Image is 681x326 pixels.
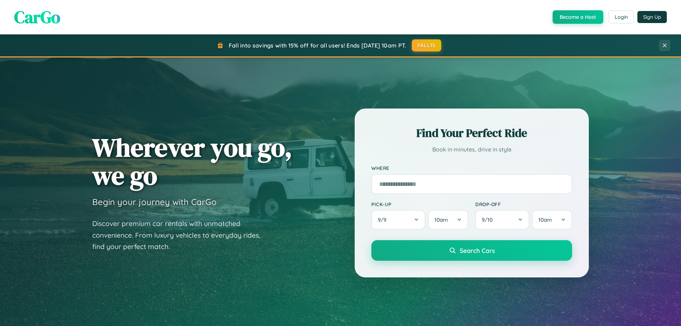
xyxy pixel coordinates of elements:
[460,247,495,254] span: Search Cars
[92,133,292,189] h1: Wherever you go, we go
[538,216,552,223] span: 10am
[553,10,603,24] button: Become a Host
[14,5,60,29] span: CarGo
[229,42,406,49] span: Fall into savings with 15% off for all users! Ends [DATE] 10am PT.
[609,11,634,23] button: Login
[378,216,390,223] span: 9 / 9
[371,144,572,155] p: Book in minutes, drive in style
[637,11,667,23] button: Sign Up
[371,210,425,230] button: 9/9
[434,216,448,223] span: 10am
[92,197,217,207] h3: Begin your journey with CarGo
[371,165,572,171] label: Where
[428,210,468,230] button: 10am
[482,216,496,223] span: 9 / 10
[92,218,270,253] p: Discover premium car rentals with unmatched convenience. From luxury vehicles to everyday rides, ...
[532,210,572,230] button: 10am
[412,39,442,51] button: FALL15
[475,210,529,230] button: 9/10
[371,240,572,261] button: Search Cars
[371,201,468,207] label: Pick-up
[475,201,572,207] label: Drop-off
[371,125,572,141] h2: Find Your Perfect Ride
